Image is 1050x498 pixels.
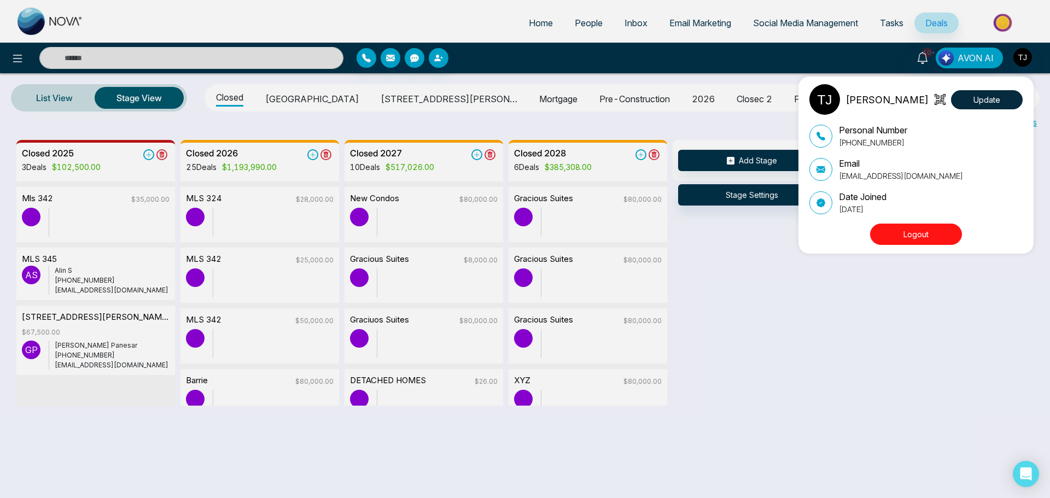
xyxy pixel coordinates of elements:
[845,92,929,107] p: [PERSON_NAME]
[839,157,963,170] p: Email
[839,203,886,215] p: [DATE]
[951,90,1023,109] button: Update
[839,124,907,137] p: Personal Number
[839,190,886,203] p: Date Joined
[1013,461,1039,487] div: Open Intercom Messenger
[870,224,962,245] button: Logout
[839,170,963,181] p: [EMAIL_ADDRESS][DOMAIN_NAME]
[839,137,907,148] p: [PHONE_NUMBER]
